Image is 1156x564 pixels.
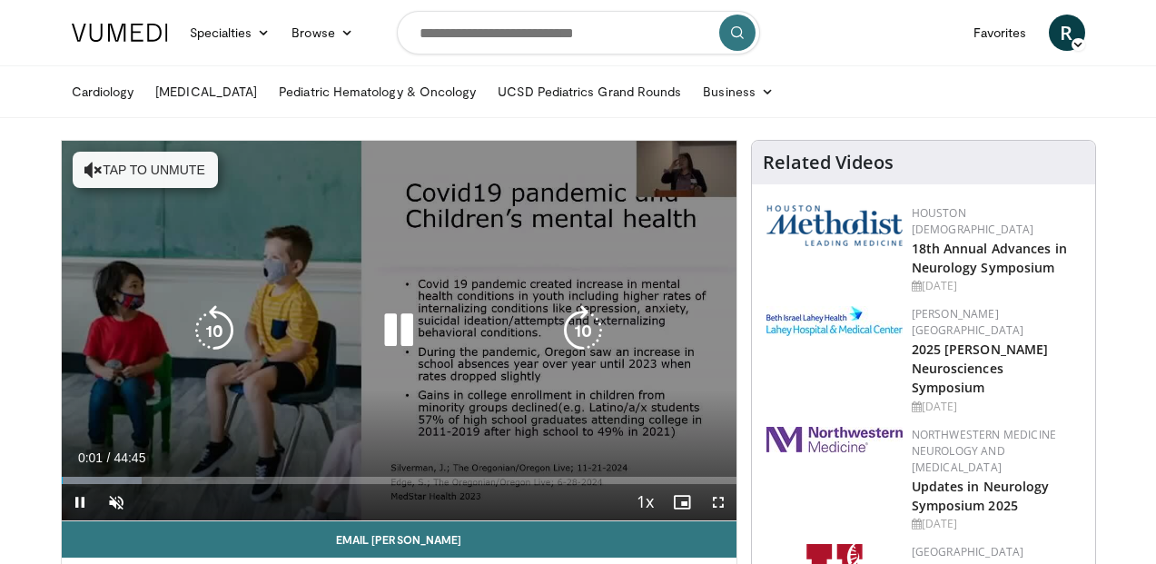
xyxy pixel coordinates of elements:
[912,205,1034,237] a: Houston [DEMOGRAPHIC_DATA]
[912,427,1057,475] a: Northwestern Medicine Neurology and [MEDICAL_DATA]
[179,15,282,51] a: Specialties
[763,152,894,173] h4: Related Videos
[72,24,168,42] img: VuMedi Logo
[912,341,1049,396] a: 2025 [PERSON_NAME] Neurosciences Symposium
[692,74,785,110] a: Business
[107,450,111,465] span: /
[912,516,1081,532] div: [DATE]
[62,521,736,558] a: Email [PERSON_NAME]
[62,141,736,521] video-js: Video Player
[1049,15,1085,51] a: R
[664,484,700,520] button: Enable picture-in-picture mode
[766,306,903,336] img: e7977282-282c-4444-820d-7cc2733560fd.jpg.150x105_q85_autocrop_double_scale_upscale_version-0.2.jpg
[78,450,103,465] span: 0:01
[73,152,218,188] button: Tap to unmute
[144,74,268,110] a: [MEDICAL_DATA]
[912,306,1024,338] a: [PERSON_NAME][GEOGRAPHIC_DATA]
[397,11,760,54] input: Search topics, interventions
[912,478,1050,514] a: Updates in Neurology Symposium 2025
[281,15,364,51] a: Browse
[114,450,145,465] span: 44:45
[62,484,98,520] button: Pause
[912,399,1081,415] div: [DATE]
[627,484,664,520] button: Playback Rate
[61,74,145,110] a: Cardiology
[62,477,736,484] div: Progress Bar
[912,278,1081,294] div: [DATE]
[766,427,903,452] img: 2a462fb6-9365-492a-ac79-3166a6f924d8.png.150x105_q85_autocrop_double_scale_upscale_version-0.2.jpg
[98,484,134,520] button: Unmute
[766,205,903,246] img: 5e4488cc-e109-4a4e-9fd9-73bb9237ee91.png.150x105_q85_autocrop_double_scale_upscale_version-0.2.png
[963,15,1038,51] a: Favorites
[487,74,692,110] a: UCSD Pediatrics Grand Rounds
[268,74,487,110] a: Pediatric Hematology & Oncology
[700,484,736,520] button: Fullscreen
[912,240,1067,276] a: 18th Annual Advances in Neurology Symposium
